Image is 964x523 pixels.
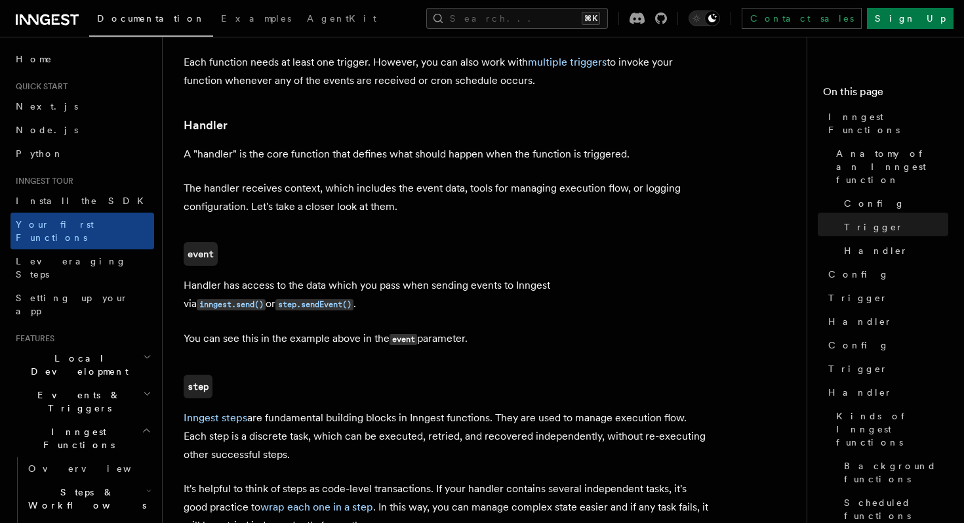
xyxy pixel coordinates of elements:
[823,84,948,105] h4: On this page
[823,286,948,310] a: Trigger
[689,10,720,26] button: Toggle dark mode
[184,53,708,90] p: Each function needs at least one trigger. However, you can also work with to invoke your function...
[823,333,948,357] a: Config
[742,8,862,29] a: Contact sales
[23,486,146,512] span: Steps & Workflows
[184,276,708,314] p: Handler has access to the data which you pass when sending events to Inngest via or .
[184,329,708,348] p: You can see this in the example above in the parameter.
[844,220,904,234] span: Trigger
[299,4,384,35] a: AgentKit
[184,179,708,216] p: The handler receives context, which includes the event data, tools for managing execution flow, o...
[275,297,353,310] a: step.sendEvent()
[184,145,708,163] p: A "handler" is the core function that defines what should happen when the function is triggered.
[89,4,213,37] a: Documentation
[184,242,218,266] a: event
[10,249,154,286] a: Leveraging Steps
[10,425,142,451] span: Inngest Functions
[823,310,948,333] a: Handler
[23,480,154,517] button: Steps & Workflows
[582,12,600,25] kbd: ⌘K
[28,463,163,474] span: Overview
[839,215,948,239] a: Trigger
[10,420,154,457] button: Inngest Functions
[828,386,893,399] span: Handler
[839,192,948,215] a: Config
[831,404,948,454] a: Kinds of Inngest functions
[10,286,154,323] a: Setting up your app
[16,219,94,243] span: Your first Functions
[839,239,948,262] a: Handler
[10,118,154,142] a: Node.js
[828,268,889,281] span: Config
[10,388,143,415] span: Events & Triggers
[867,8,954,29] a: Sign Up
[10,352,143,378] span: Local Development
[10,81,68,92] span: Quick start
[823,262,948,286] a: Config
[844,244,908,257] span: Handler
[828,362,888,375] span: Trigger
[831,142,948,192] a: Anatomy of an Inngest function
[836,409,948,449] span: Kinds of Inngest functions
[197,297,266,310] a: inngest.send()
[528,56,607,68] a: multiple triggers
[221,13,291,24] span: Examples
[828,110,948,136] span: Inngest Functions
[184,409,708,464] p: are fundamental building blocks in Inngest functions. They are used to manage execution flow. Eac...
[10,333,54,344] span: Features
[844,197,905,210] span: Config
[260,501,373,513] a: wrap each one in a step
[844,459,948,486] span: Background functions
[823,381,948,404] a: Handler
[828,339,889,352] span: Config
[10,346,154,383] button: Local Development
[16,293,129,316] span: Setting up your app
[844,496,948,522] span: Scheduled functions
[828,315,893,328] span: Handler
[390,334,417,345] code: event
[10,47,154,71] a: Home
[184,411,247,424] a: Inngest steps
[184,375,212,398] a: step
[823,105,948,142] a: Inngest Functions
[97,13,205,24] span: Documentation
[823,357,948,381] a: Trigger
[836,147,948,186] span: Anatomy of an Inngest function
[213,4,299,35] a: Examples
[23,457,154,480] a: Overview
[828,291,888,304] span: Trigger
[10,142,154,165] a: Python
[10,94,154,118] a: Next.js
[839,454,948,491] a: Background functions
[10,213,154,249] a: Your first Functions
[10,383,154,420] button: Events & Triggers
[16,125,78,135] span: Node.js
[16,196,151,206] span: Install the SDK
[10,176,73,186] span: Inngest tour
[275,299,353,310] code: step.sendEvent()
[197,299,266,310] code: inngest.send()
[307,13,376,24] span: AgentKit
[16,256,127,280] span: Leveraging Steps
[16,101,78,112] span: Next.js
[16,52,52,66] span: Home
[426,8,608,29] button: Search...⌘K
[184,116,228,135] a: Handler
[16,148,64,159] span: Python
[10,189,154,213] a: Install the SDK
